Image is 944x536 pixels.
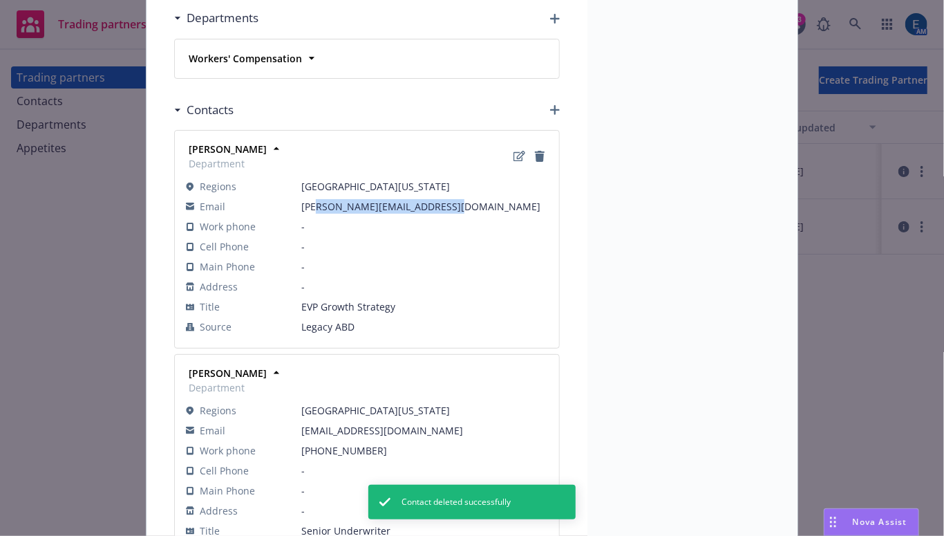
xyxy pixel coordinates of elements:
span: Address [200,503,238,518]
span: - [301,239,548,254]
a: Edit [511,148,527,165]
span: - [301,503,548,518]
button: Nova Assist [824,508,919,536]
span: Email [200,199,225,214]
a: Delete [531,50,548,67]
span: Contact deleted successfully [402,496,511,508]
h3: Contacts [187,101,234,119]
span: Main Phone [200,259,255,274]
a: Delete [531,372,548,389]
span: Regions [200,179,236,194]
strong: Workers' Compensation [189,52,302,65]
h3: Departments [187,9,258,27]
span: - [301,483,548,498]
span: [PERSON_NAME][EMAIL_ADDRESS][DOMAIN_NAME] [301,199,548,214]
div: Contacts [174,101,234,119]
span: [PHONE_NUMBER] [301,443,548,458]
strong: [PERSON_NAME] [189,367,267,380]
div: Departments [174,9,258,27]
span: Department [189,380,267,395]
span: Cell Phone [200,239,249,254]
a: Delete [531,148,548,165]
a: Edit [511,50,527,67]
div: Drag to move [824,509,842,535]
span: Main Phone [200,483,255,498]
span: Title [200,299,220,314]
span: Legacy ABD [301,320,548,334]
span: Nova Assist [853,516,907,528]
span: Work phone [200,443,256,458]
span: Email [200,423,225,438]
span: Source [200,320,232,334]
span: Department [189,156,267,171]
span: - [301,463,548,478]
span: Work phone [200,219,256,234]
span: Regions [200,403,236,418]
span: - [301,219,548,234]
span: EVP Growth Strategy [301,299,548,314]
span: [GEOGRAPHIC_DATA][US_STATE] [301,403,548,418]
span: - [301,279,548,294]
span: Address [200,279,238,294]
span: - [301,259,548,274]
span: [EMAIL_ADDRESS][DOMAIN_NAME] [301,423,548,438]
strong: [PERSON_NAME] [189,142,267,156]
a: Edit [511,372,527,389]
span: Cell Phone [200,463,249,478]
span: [GEOGRAPHIC_DATA][US_STATE] [301,179,548,194]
